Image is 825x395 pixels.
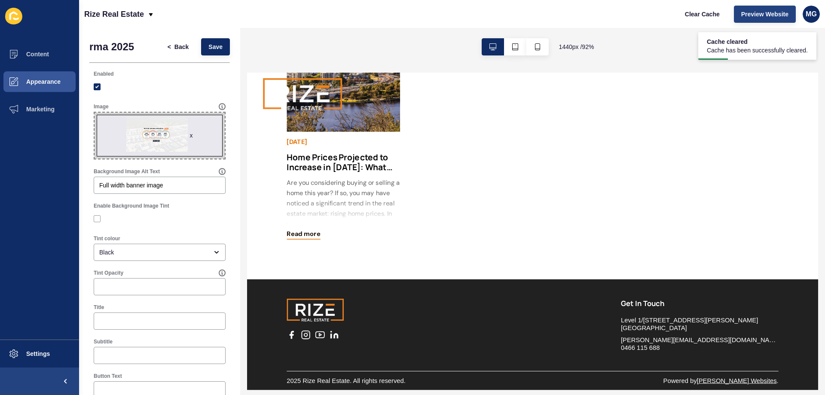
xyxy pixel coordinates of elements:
[678,6,727,23] button: Clear Cache
[444,18,457,29] a: BUY
[806,10,817,18] span: MG
[43,86,166,108] h4: Home Prices Projected to Increase in [DATE]: What you Need to Know
[741,10,788,18] span: Preview Website
[451,330,576,338] p: Powered by .
[405,285,576,294] a: [PERSON_NAME][EMAIL_ADDRESS][DOMAIN_NAME]
[94,70,114,77] label: Enabled
[94,202,169,209] label: Enable Background Image Tint
[405,264,576,273] p: Level 1/[STREET_ADDRESS][PERSON_NAME]
[685,10,720,18] span: Clear Cache
[160,38,196,55] button: <Back
[405,273,576,281] p: [GEOGRAPHIC_DATA]
[201,38,230,55] button: Save
[543,18,566,29] a: ABOUT
[94,304,104,311] label: Title
[208,43,223,51] span: Save
[174,43,189,51] span: Back
[43,114,166,181] p: Are you considering buying or selling a home this year? If so, you may have noticed a significant...
[94,235,120,242] label: Tint colour
[89,41,134,53] h1: rma 2025
[707,46,808,55] span: Cache has been successfully cleared.
[734,6,796,23] button: Preview Website
[94,338,113,345] label: Subtitle
[487,330,574,337] a: [PERSON_NAME] Websites
[43,170,79,181] a: Read more
[190,131,193,140] div: x
[17,4,103,43] img: Company logo
[405,245,576,255] h5: Get In Touch
[94,373,122,380] label: Button Text
[43,245,105,270] img: Company logo
[168,43,171,51] span: <
[94,269,123,276] label: Tint Opacity
[43,330,172,338] p: 2025 Rize Real Estate. All rights reserved.
[405,294,576,303] a: 0466 115 688
[94,168,160,175] label: Background Image Alt Text
[492,18,508,29] a: SELL
[84,3,144,25] p: Rize Real Estate
[94,103,109,110] label: Image
[43,70,166,80] p: [DATE]
[559,43,594,51] span: 1440 px / 92 %
[707,37,808,46] span: Cache cleared
[94,244,226,261] div: open menu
